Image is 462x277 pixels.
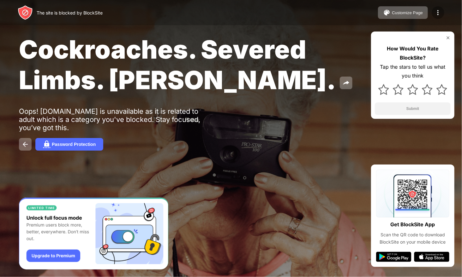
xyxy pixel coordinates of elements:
div: Password Protection [52,142,96,147]
img: menu-icon.svg [434,9,442,16]
button: Submit [375,102,451,115]
img: back.svg [21,141,29,148]
button: Customize Page [378,6,428,19]
img: star.svg [407,84,418,95]
img: star.svg [393,84,404,95]
img: header-logo.svg [18,5,33,20]
div: Oops! [DOMAIN_NAME] is unavailable as it is related to adult which is a category you've blocked. ... [19,107,214,132]
span: Cockroaches. Severed Limbs. [PERSON_NAME]. [19,34,336,95]
img: star.svg [436,84,447,95]
img: app-store.svg [414,252,449,262]
div: Customize Page [392,10,423,15]
img: pallet.svg [383,9,391,16]
button: Password Protection [35,138,103,151]
img: star.svg [422,84,433,95]
div: How Would You Rate BlockSite? [375,44,451,62]
div: Scan the QR code to download BlockSite on your mobile device [376,231,449,245]
iframe: Banner [19,198,168,270]
img: share.svg [342,79,350,87]
img: qrcode.svg [376,170,449,217]
img: google-play.svg [376,252,411,262]
img: rate-us-close.svg [446,35,451,40]
div: Tap the stars to tell us what you think [375,62,451,81]
div: The site is blocked by BlockSite [37,10,103,15]
img: password.svg [43,141,51,148]
div: Get BlockSite App [391,220,435,229]
img: star.svg [378,84,389,95]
